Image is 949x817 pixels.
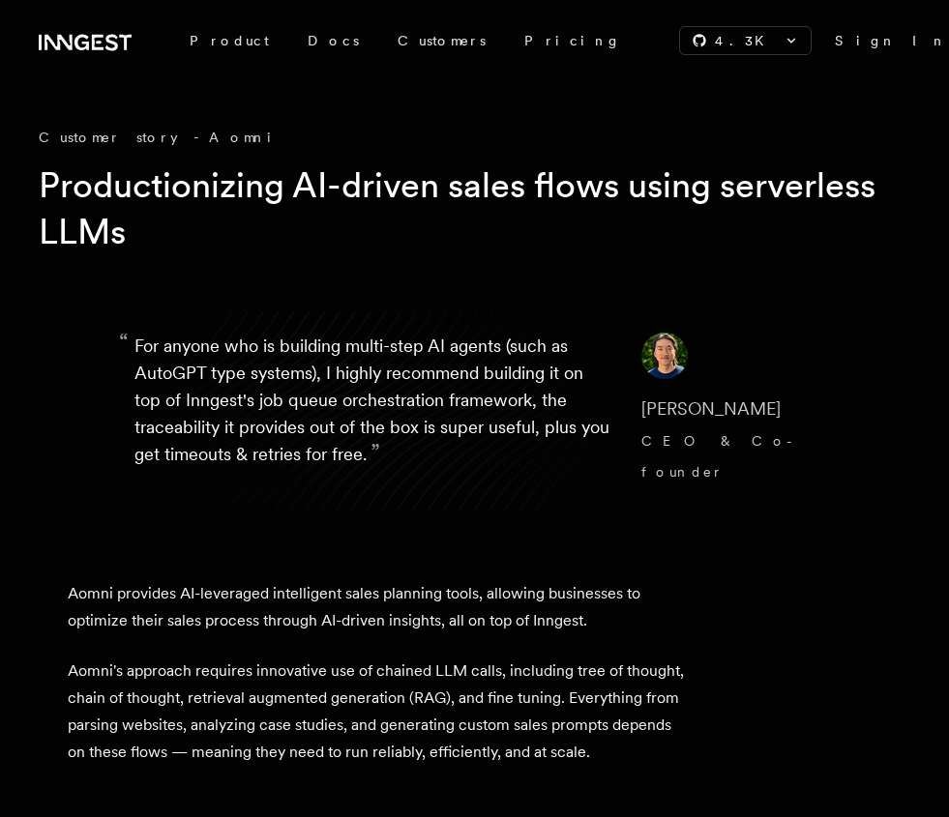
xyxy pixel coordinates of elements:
[715,31,776,50] span: 4.3 K
[288,23,378,58] a: Docs
[378,23,505,58] a: Customers
[371,438,380,466] span: ”
[134,333,610,487] p: For anyone who is building multi-step AI agents (such as AutoGPT type systems), I highly recommen...
[641,398,781,419] span: [PERSON_NAME]
[641,433,801,480] span: CEO & Co-founder
[68,580,687,634] p: Aomni provides AI-leveraged intelligent sales planning tools, allowing businesses to optimize the...
[641,333,688,379] img: Image of David Zhang
[505,23,640,58] a: Pricing
[835,31,947,50] a: Sign In
[170,23,288,58] div: Product
[39,128,910,147] div: Customer story - Aomni
[39,162,879,255] h1: Productionizing AI-driven sales flows using serverless LLMs
[119,336,129,348] span: “
[68,657,687,766] p: Aomni's approach requires innovative use of chained LLM calls, including tree of thought, chain o...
